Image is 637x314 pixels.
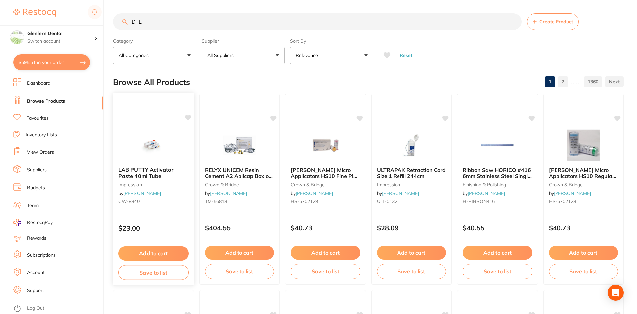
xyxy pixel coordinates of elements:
p: $28.09 [377,224,446,232]
button: Save to list [291,264,360,279]
button: All Categories [113,47,196,64]
span: LAB PUTTY Activator Paste 40ml Tube [118,166,173,179]
a: Subscriptions [27,252,56,259]
label: Category [113,38,196,44]
p: ...... [571,78,581,86]
a: [PERSON_NAME] [210,190,247,196]
h2: Browse All Products [113,78,190,87]
img: RELYX UNICEM Resin Cement A2 Aplicap Box of 50 [218,129,261,162]
span: H-RIBBON416 [463,198,495,204]
span: by [205,190,247,196]
span: by [377,190,419,196]
input: Search Products [113,13,522,30]
p: Relevance [296,52,321,59]
a: 1360 [584,75,602,88]
a: Inventory Lists [26,132,57,138]
button: Save to list [377,264,446,279]
span: Create Product [539,19,573,24]
span: Ribbon Saw HORICO #416 6mm Stainless Steel Single Sidex12 [463,167,532,186]
img: HENRY SCHEIN Micro Applicators HS10 Regular Green Blue 4 x100 [562,129,605,162]
img: HENRY SCHEIN Micro Applicators HS10 Fine Pink Yellow 4 x100 [304,129,347,162]
label: Sort By [290,38,373,44]
button: Add to cart [377,246,446,260]
p: $40.73 [549,224,618,232]
span: TM-56818 [205,198,227,204]
button: $595.51 in your order [13,54,90,70]
a: [PERSON_NAME] [468,190,505,196]
span: HS-5702129 [291,198,318,204]
img: ULTRAPAK Retraction Cord Size 1 Refill 244cm [390,129,433,162]
b: HENRY SCHEIN Micro Applicators HS10 Regular Green Blue 4 x100 [549,167,618,179]
button: Add to cart [291,246,360,260]
a: Team [27,202,39,209]
b: RELYX UNICEM Resin Cement A2 Aplicap Box of 50 [205,167,274,179]
label: Supplier [202,38,285,44]
a: Log Out [27,305,44,312]
p: $40.73 [291,224,360,232]
a: Browse Products [27,98,65,105]
button: Add to cart [205,246,274,260]
button: Create Product [527,13,579,30]
button: Save to list [118,265,189,280]
b: ULTRAPAK Retraction Cord Size 1 Refill 244cm [377,167,446,179]
a: Favourites [26,115,49,122]
a: View Orders [27,149,54,156]
button: Add to cart [549,246,618,260]
h4: Glenfern Dental [27,30,94,37]
a: RestocqPay [13,219,53,226]
small: finishing & polishing [463,182,532,187]
a: Dashboard [27,80,50,87]
a: Budgets [27,185,45,191]
a: 2 [558,75,568,88]
b: LAB PUTTY Activator Paste 40ml Tube [118,167,189,179]
img: Glenfern Dental [10,31,24,44]
span: by [291,190,333,196]
p: $40.55 [463,224,532,232]
a: Support [27,287,44,294]
small: impression [377,182,446,187]
img: Restocq Logo [13,9,56,17]
a: Rewards [27,235,46,242]
a: Account [27,269,45,276]
span: by [463,190,505,196]
span: [PERSON_NAME] Micro Applicators HS10 Regular Green Blue 4 x100 [549,167,616,186]
p: All Categories [119,52,151,59]
button: Add to cart [463,246,532,260]
button: Save to list [463,264,532,279]
a: [PERSON_NAME] [123,190,161,196]
p: $404.55 [205,224,274,232]
button: Log Out [13,303,101,314]
p: Switch account [27,38,94,45]
b: HENRY SCHEIN Micro Applicators HS10 Fine Pink Yellow 4 x100 [291,167,360,179]
button: All Suppliers [202,47,285,64]
span: HS-5702128 [549,198,576,204]
small: crown & bridge [549,182,618,187]
small: impression [118,182,189,187]
span: by [549,190,591,196]
a: [PERSON_NAME] [296,190,333,196]
small: crown & bridge [291,182,360,187]
button: Add to cart [118,246,189,261]
div: Open Intercom Messenger [608,285,624,301]
small: crown & bridge [205,182,274,187]
span: by [118,190,161,196]
p: All Suppliers [207,52,236,59]
img: RestocqPay [13,219,21,226]
b: Ribbon Saw HORICO #416 6mm Stainless Steel Single Sidex12 [463,167,532,179]
button: Reset [398,47,414,64]
a: Restocq Logo [13,5,56,20]
span: [PERSON_NAME] Micro Applicators HS10 Fine Pink Yellow 4 x100 [291,167,360,186]
span: RestocqPay [27,219,53,226]
p: $23.00 [118,224,189,232]
a: Suppliers [27,167,47,173]
button: Save to list [549,264,618,279]
span: RELYX UNICEM Resin Cement A2 Aplicap Box of 50 [205,167,273,186]
a: [PERSON_NAME] [554,190,591,196]
img: Ribbon Saw HORICO #416 6mm Stainless Steel Single Sidex12 [476,129,519,162]
span: CW-8840 [118,198,140,204]
button: Save to list [205,264,274,279]
span: ULT-0132 [377,198,397,204]
button: Relevance [290,47,373,64]
img: LAB PUTTY Activator Paste 40ml Tube [132,128,175,161]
